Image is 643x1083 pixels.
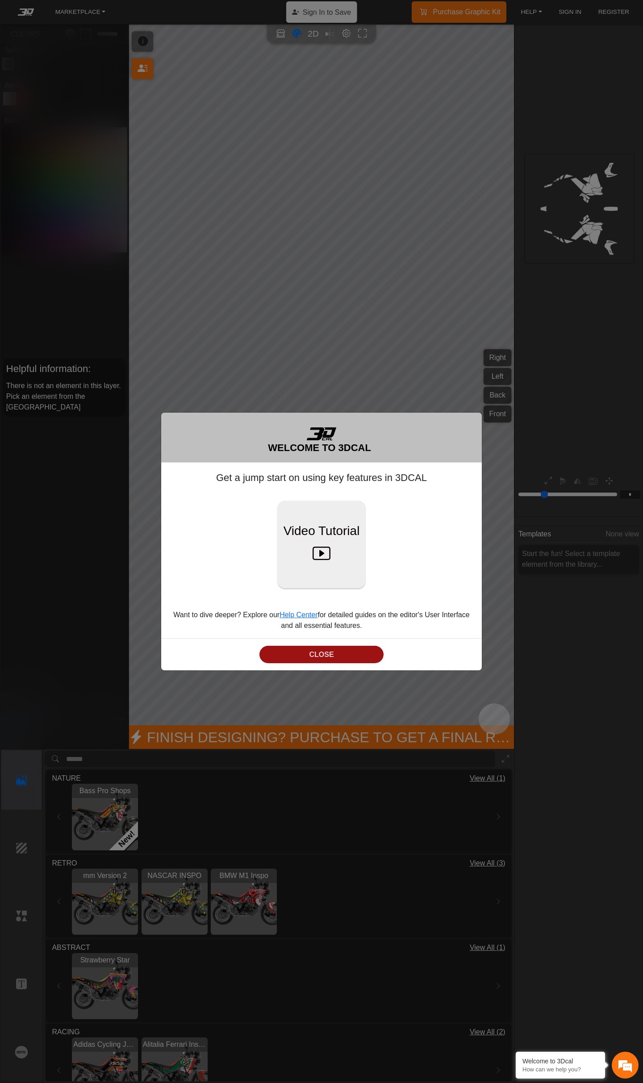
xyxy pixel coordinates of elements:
p: Want to dive deeper? Explore our for detailed guides on the editor's User Interface and all essen... [168,610,475,631]
p: How can we help you? [522,1066,598,1073]
button: Video Tutorial [278,501,366,589]
div: Welcome to 3Dcal [522,1058,598,1065]
span: Video Tutorial [284,522,360,540]
h5: Get a jump start on using key features in 3DCAL [168,470,475,486]
button: CLOSE [259,646,384,663]
a: Help Center [280,611,317,619]
h5: WELCOME TO 3DCAL [268,440,371,455]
